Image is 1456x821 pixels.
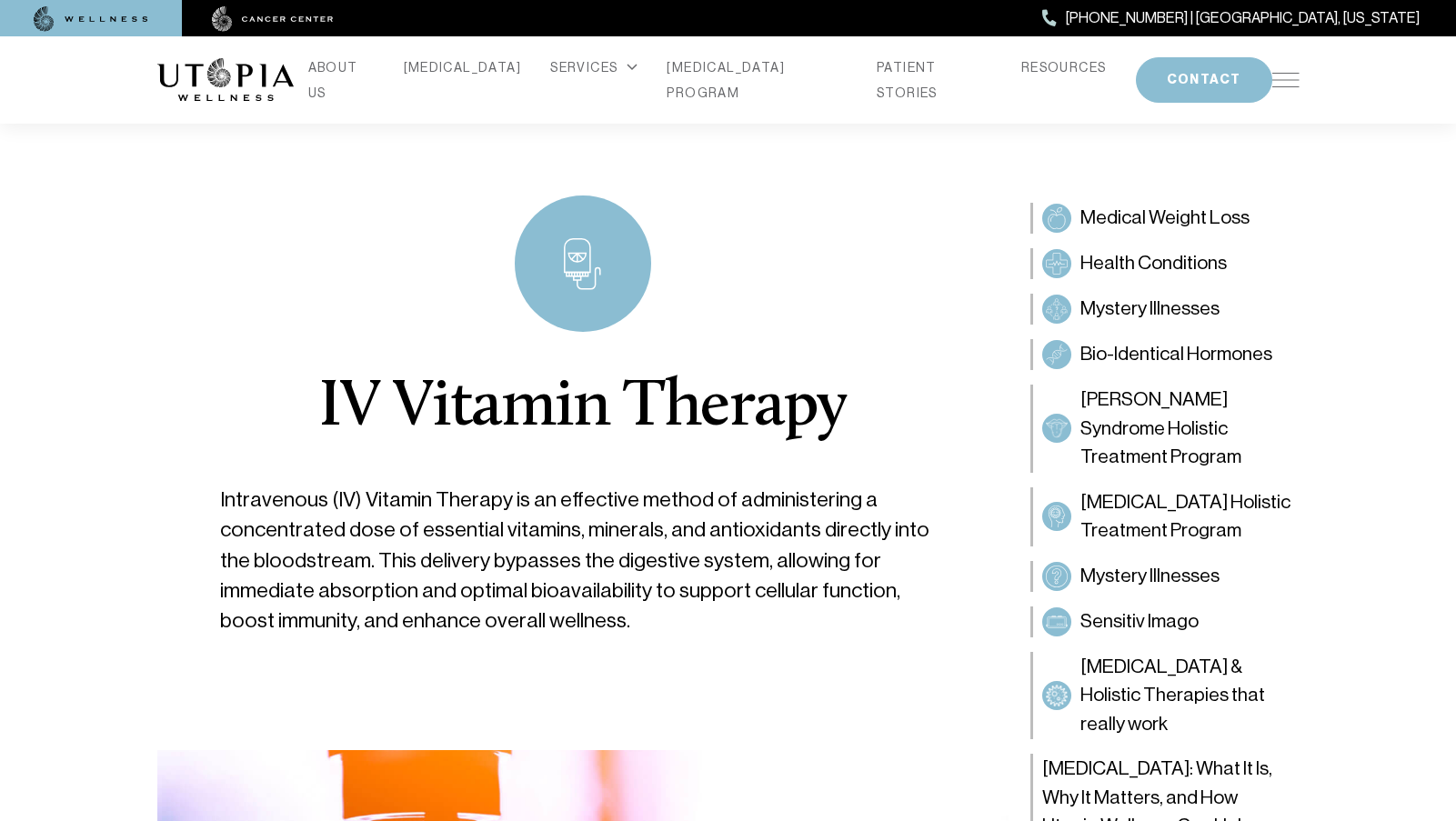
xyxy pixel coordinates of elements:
[404,55,522,80] a: [MEDICAL_DATA]
[1030,203,1300,234] a: Medical Weight LossMedical Weight Loss
[1046,611,1068,633] img: Sensitiv Imago
[1080,340,1272,369] span: Bio-Identical Hormones
[1030,652,1300,740] a: Long COVID & Holistic Therapies that really work[MEDICAL_DATA] & Holistic Therapies that really work
[1080,385,1290,472] span: [PERSON_NAME] Syndrome Holistic Treatment Program
[1042,6,1420,30] a: [PHONE_NUMBER] | [GEOGRAPHIC_DATA], [US_STATE]
[1046,298,1068,320] img: Mystery Illnesses
[550,55,638,80] div: SERVICES
[1080,562,1220,591] span: Mystery Illnesses
[157,58,294,102] img: logo
[1136,57,1272,103] button: CONTACT
[1030,561,1300,592] a: Mystery IllnessesMystery Illnesses
[1030,248,1300,279] a: Health ConditionsHealth Conditions
[1046,417,1068,439] img: Sjögren’s Syndrome Holistic Treatment Program
[1080,295,1220,324] span: Mystery Illnesses
[1021,55,1107,80] a: RESOURCES
[220,485,945,636] p: Intravenous (IV) Vitamin Therapy is an effective method of administering a concentrated dose of e...
[564,237,601,290] img: icon
[1272,73,1300,87] img: icon-hamburger
[1080,607,1199,636] span: Sensitiv Imago
[667,55,848,105] a: [MEDICAL_DATA] PROGRAM
[1030,339,1300,370] a: Bio-Identical HormonesBio-Identical Hormones
[1080,249,1227,278] span: Health Conditions
[1030,294,1300,325] a: Mystery IllnessesMystery Illnesses
[1046,344,1068,365] img: Bio-Identical Hormones
[1046,566,1068,587] img: Mystery Illnesses
[1046,253,1068,275] img: Health Conditions
[877,55,992,105] a: PATIENT STORIES
[1046,685,1068,706] img: Long COVID & Holistic Therapies that really work
[212,6,334,32] img: cancer center
[1030,385,1300,473] a: Sjögren’s Syndrome Holistic Treatment Program[PERSON_NAME] Syndrome Holistic Treatment Program
[1030,606,1300,637] a: Sensitiv ImagoSensitiv Imago
[1080,488,1290,546] span: [MEDICAL_DATA] Holistic Treatment Program
[1066,6,1420,30] span: [PHONE_NUMBER] | [GEOGRAPHIC_DATA], [US_STATE]
[34,6,148,32] img: wellness
[1046,207,1068,229] img: Medical Weight Loss
[1080,653,1290,739] span: [MEDICAL_DATA] & Holistic Therapies that really work
[1080,204,1250,233] span: Medical Weight Loss
[308,55,375,105] a: ABOUT US
[1030,487,1300,546] a: Dementia Holistic Treatment Program[MEDICAL_DATA] Holistic Treatment Program
[1046,506,1068,527] img: Dementia Holistic Treatment Program
[318,375,847,441] h1: IV Vitamin Therapy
